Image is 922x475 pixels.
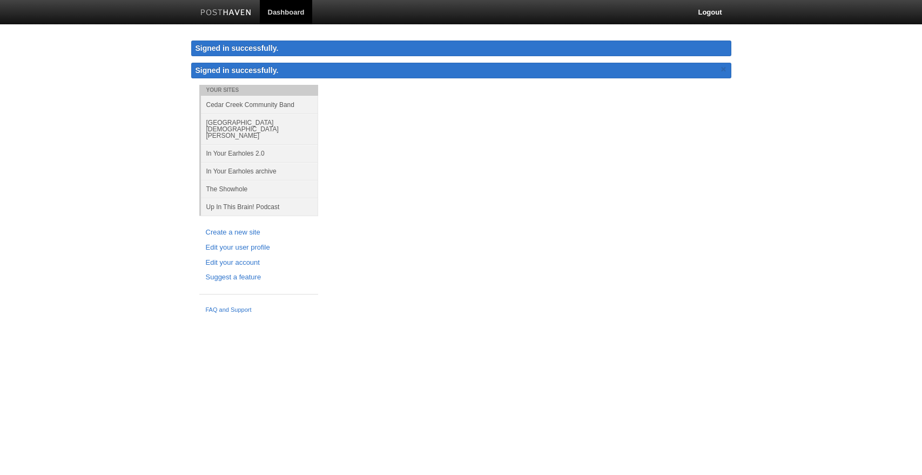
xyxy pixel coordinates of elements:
a: Up In This Brain! Podcast [201,198,318,216]
a: [GEOGRAPHIC_DATA][DEMOGRAPHIC_DATA][PERSON_NAME] [201,113,318,144]
a: Edit your account [206,257,312,269]
a: Create a new site [206,227,312,238]
a: The Showhole [201,180,318,198]
li: Your Sites [199,85,318,96]
img: Posthaven-bar [200,9,252,17]
a: Edit your user profile [206,242,312,253]
a: In Your Earholes archive [201,162,318,180]
a: Cedar Creek Community Band [201,96,318,113]
a: Suggest a feature [206,272,312,283]
div: Signed in successfully. [191,41,731,56]
a: × [719,63,729,76]
a: In Your Earholes 2.0 [201,144,318,162]
a: FAQ and Support [206,305,312,315]
span: Signed in successfully. [196,66,279,75]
